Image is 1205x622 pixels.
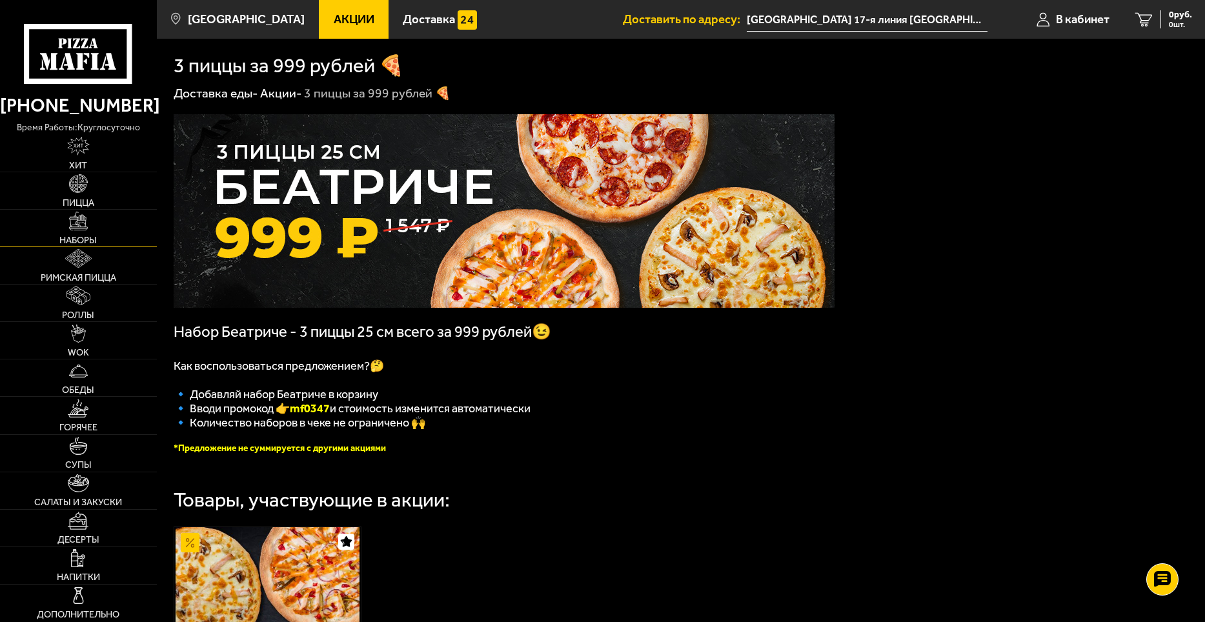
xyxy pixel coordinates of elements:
input: Ваш адрес доставки [747,8,987,32]
div: 3 пиццы за 999 рублей 🍕 [304,85,451,101]
span: Пицца [63,198,94,207]
span: Набор Беатриче - 3 пиццы 25 см всего за 999 рублей😉 [174,323,551,341]
span: Римская пицца [41,273,116,282]
span: 🔹 Добавляй набор Беатриче в корзину [174,387,378,401]
span: В кабинет [1056,14,1109,26]
span: 🔹 Количество наборов в чеке не ограничено 🙌 [174,416,425,430]
a: Доставка еды- [174,86,258,101]
span: 🔹 Вводи промокод 👉 и стоимость изменится автоматически [174,401,531,416]
font: *Предложение не суммируется с другими акциями [174,443,386,454]
span: Десерты [57,535,99,544]
span: 0 шт. [1169,21,1192,28]
span: Супы [65,460,92,469]
span: Наборы [59,236,97,245]
span: WOK [68,348,89,357]
span: 0 руб. [1169,10,1192,19]
span: Дополнительно [37,610,119,619]
span: Акции [334,14,374,26]
b: mf0347 [290,401,330,416]
div: Товары, участвующие в акции: [174,490,450,510]
span: Обеды [62,385,94,394]
span: Роллы [62,310,94,319]
span: Санкт-Петербург 17-я линия Васильевского острова 54к8 [747,8,987,32]
span: Салаты и закуски [34,497,122,507]
img: Акционный [181,533,199,552]
h1: 3 пиццы за 999 рублей 🍕 [174,55,404,75]
span: Доставить по адресу: [623,14,747,26]
a: Акции- [260,86,302,101]
span: Доставка [403,14,455,26]
span: Хит [69,161,87,170]
img: 1024x1024 [174,114,835,308]
span: Напитки [57,572,100,581]
span: [GEOGRAPHIC_DATA] [188,14,305,26]
span: Горячее [59,423,97,432]
img: 15daf4d41897b9f0e9f617042186c801.svg [458,10,476,29]
span: Как воспользоваться предложением?🤔 [174,359,384,373]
